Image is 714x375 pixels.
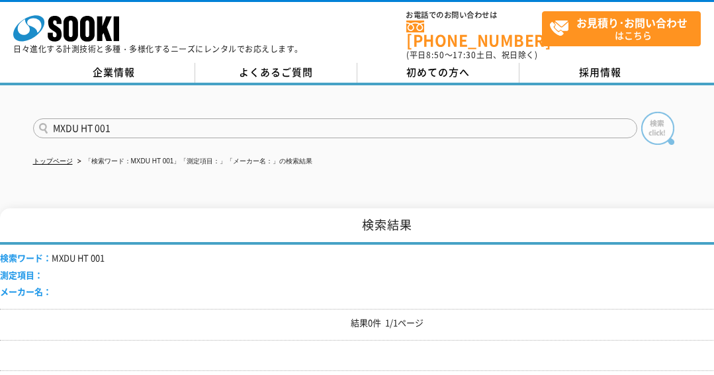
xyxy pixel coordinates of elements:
[33,157,73,165] a: トップページ
[519,63,682,83] a: 採用情報
[33,118,637,138] input: 商品名、型式、NETIS番号を入力してください
[33,63,195,83] a: 企業情報
[406,65,470,79] span: 初めての方へ
[13,45,303,53] p: 日々進化する計測技術と多種・多様化するニーズにレンタルでお応えします。
[406,21,542,48] a: [PHONE_NUMBER]
[576,15,688,30] strong: お見積り･お問い合わせ
[549,12,700,45] span: はこちら
[641,112,674,145] img: btn_search.png
[357,63,519,83] a: 初めての方へ
[406,11,542,19] span: お電話でのお問い合わせは
[75,155,313,169] li: 「検索ワード：MXDU HT 001」「測定項目：」「メーカー名：」の検索結果
[195,63,357,83] a: よくあるご質問
[542,11,701,46] a: お見積り･お問い合わせはこちら
[406,49,537,61] span: (平日 ～ 土日、祝日除く)
[453,49,476,61] span: 17:30
[426,49,445,61] span: 8:50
